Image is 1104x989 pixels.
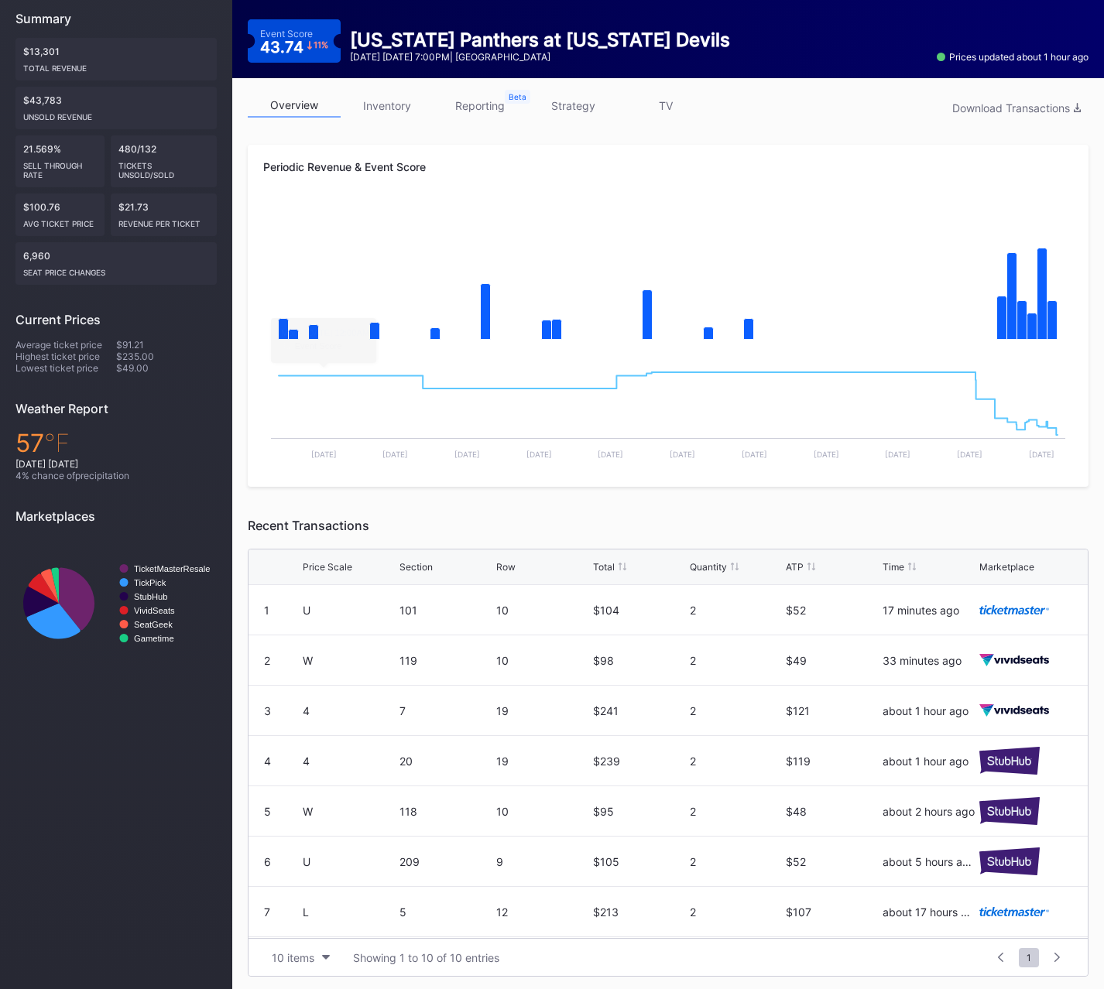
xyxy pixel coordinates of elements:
[399,755,492,768] div: 20
[399,905,492,919] div: 5
[690,704,783,717] div: 2
[111,193,218,236] div: $21.73
[496,905,589,919] div: 12
[264,604,269,617] div: 1
[382,450,408,459] text: [DATE]
[116,339,217,351] div: $91.21
[350,29,730,51] div: [US_STATE] Panthers at [US_STATE] Devils
[264,654,270,667] div: 2
[593,805,686,818] div: $95
[690,805,783,818] div: 2
[263,355,1073,471] svg: Chart title
[399,855,492,868] div: 209
[593,561,615,573] div: Total
[15,193,105,236] div: $100.76
[303,805,396,818] div: W
[593,604,686,617] div: $104
[496,855,589,868] div: 9
[742,450,767,459] text: [DATE]
[786,855,879,868] div: $52
[134,592,168,601] text: StubHub
[979,797,1040,824] img: stubHub.svg
[593,905,686,919] div: $213
[15,536,217,671] svg: Chart title
[134,620,173,629] text: SeatGeek
[303,604,396,617] div: U
[15,508,217,524] div: Marketplaces
[957,450,982,459] text: [DATE]
[15,242,217,285] div: 6,960
[303,855,396,868] div: U
[263,160,1073,173] div: Periodic Revenue & Event Score
[134,564,210,573] text: TicketMasterResale
[786,654,879,667] div: $49
[434,94,526,118] a: reporting
[496,604,589,617] div: 10
[248,518,1089,533] div: Recent Transactions
[526,94,619,118] a: strategy
[23,262,209,277] div: seat price changes
[690,654,783,667] div: 2
[786,604,879,617] div: $52
[883,805,975,818] div: about 2 hours ago
[15,362,116,374] div: Lowest ticket price
[15,312,217,327] div: Current Prices
[264,855,271,868] div: 6
[134,634,174,643] text: Gametime
[496,561,516,573] div: Row
[399,561,433,573] div: Section
[690,755,783,768] div: 2
[303,755,396,768] div: 4
[111,135,218,187] div: 480/132
[263,200,1073,355] svg: Chart title
[399,704,492,717] div: 7
[15,428,217,458] div: 57
[937,51,1089,63] div: Prices updated about 1 hour ago
[399,604,492,617] div: 101
[786,755,879,768] div: $119
[952,101,1081,115] div: Download Transactions
[272,951,314,964] div: 10 items
[883,604,975,617] div: 17 minutes ago
[260,28,313,39] div: Event Score
[496,805,589,818] div: 10
[979,747,1040,774] img: stubHub.svg
[670,450,695,459] text: [DATE]
[526,450,552,459] text: [DATE]
[303,704,396,717] div: 4
[44,428,70,458] span: ℉
[496,704,589,717] div: 19
[593,704,686,717] div: $241
[303,561,352,573] div: Price Scale
[134,606,175,615] text: VividSeats
[786,805,879,818] div: $48
[593,654,686,667] div: $98
[883,905,975,919] div: about 17 hours ago
[15,401,217,416] div: Weather Report
[979,605,1049,614] img: ticketmaster.svg
[690,905,783,919] div: 2
[690,855,783,868] div: 2
[134,578,166,587] text: TickPick
[979,847,1040,874] img: stubHub.svg
[786,905,879,919] div: $107
[598,450,623,459] text: [DATE]
[264,704,271,717] div: 3
[593,755,686,768] div: $239
[260,39,329,55] div: 43.74
[116,351,217,362] div: $235.00
[353,951,499,964] div: Showing 1 to 10 of 10 entries
[786,561,804,573] div: ATP
[690,561,727,573] div: Quantity
[496,654,589,667] div: 10
[1019,948,1039,967] span: 1
[311,450,337,459] text: [DATE]
[979,907,1049,916] img: ticketmaster.svg
[264,805,271,818] div: 5
[619,94,712,118] a: TV
[303,654,396,667] div: W
[264,947,338,968] button: 10 items
[118,155,210,180] div: Tickets Unsold/Sold
[23,57,209,73] div: Total Revenue
[23,155,97,180] div: Sell Through Rate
